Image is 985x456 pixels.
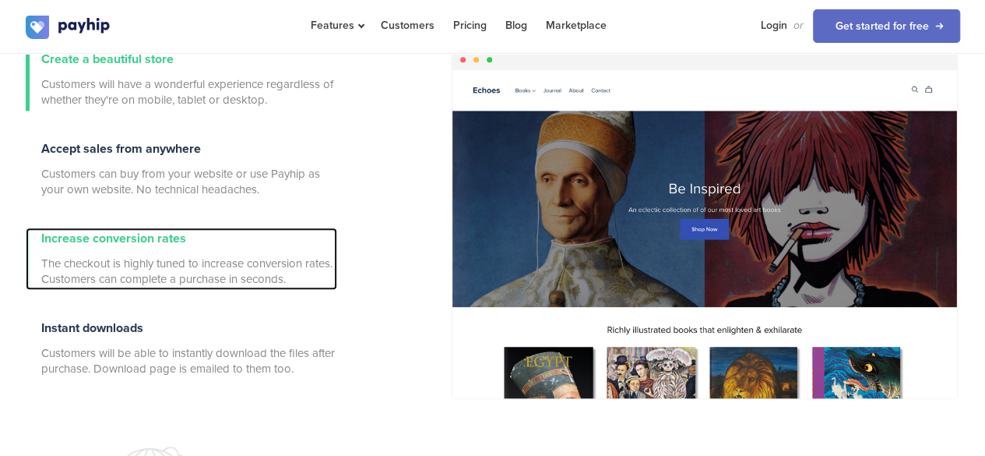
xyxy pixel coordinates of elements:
[41,320,143,336] span: Instant downloads
[311,19,362,32] span: Features
[41,141,201,157] span: Accept sales from anywhere
[41,166,337,197] span: Customers can buy from your website or use Payhip as your own website. No technical headaches.
[41,256,337,287] span: The checkout is highly tuned to increase conversion rates. Customers can complete a purchase in s...
[26,317,337,380] a: Instant downloads Customers will be able to instantly download the files after purchase. Download...
[26,138,337,200] a: Accept sales from anywhere Customers can buy from your website or use Payhip as your own website....
[41,51,174,67] span: Create a beautiful store
[41,76,337,108] span: Customers will have a wonderful experience regardless of whether they're on mobile, tablet or des...
[26,16,111,39] img: logo.svg
[26,48,337,111] a: Create a beautiful store Customers will have a wonderful experience regardless of whether they're...
[26,228,337,290] a: Increase conversion rates The checkout is highly tuned to increase conversion rates. Customers ca...
[41,231,186,246] span: Increase conversion rates
[813,9,960,43] a: Get started for free
[41,345,337,376] span: Customers will be able to instantly download the files after purchase. Download page is emailed t...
